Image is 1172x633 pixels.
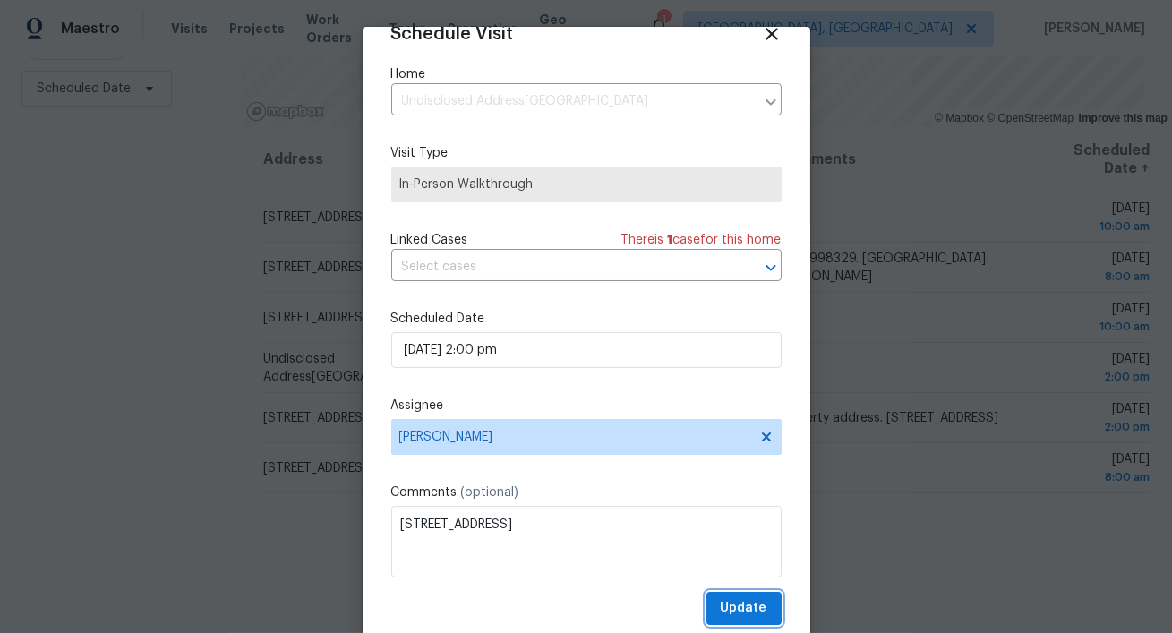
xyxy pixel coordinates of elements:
span: (optional) [461,486,519,499]
input: Enter in an address [391,88,755,115]
span: Linked Cases [391,231,468,249]
span: There is case for this home [621,231,782,249]
textarea: [STREET_ADDRESS] [391,506,782,577]
span: Schedule Visit [391,25,514,43]
span: Close [762,24,782,44]
label: Home [391,65,782,83]
span: 1 [668,234,673,246]
span: In-Person Walkthrough [399,175,774,193]
span: Update [721,597,767,620]
button: Update [706,592,782,625]
label: Scheduled Date [391,310,782,328]
label: Comments [391,483,782,501]
label: Assignee [391,397,782,415]
span: [PERSON_NAME] [399,430,750,444]
button: Open [758,255,783,280]
input: M/D/YYYY [391,332,782,368]
label: Visit Type [391,144,782,162]
input: Select cases [391,253,731,281]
